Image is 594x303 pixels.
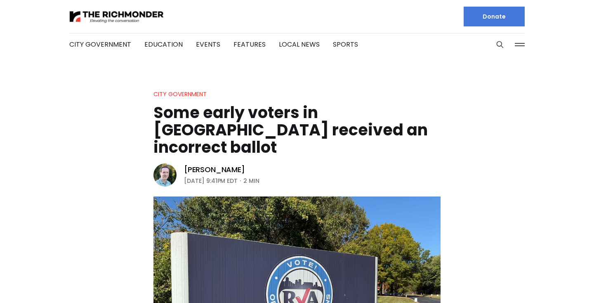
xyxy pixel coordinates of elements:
a: Events [196,40,220,49]
h1: Some early voters in [GEOGRAPHIC_DATA] received an incorrect ballot [153,104,441,156]
a: City Government [69,40,131,49]
time: [DATE] 9:41PM EDT [184,176,238,186]
a: City Government [153,90,207,98]
a: Education [144,40,183,49]
a: Donate [464,7,525,26]
a: Local News [279,40,320,49]
iframe: portal-trigger [524,263,594,303]
a: Sports [333,40,358,49]
a: [PERSON_NAME] [184,165,245,175]
button: Search this site [494,38,506,51]
img: Michael Phillips [153,163,177,187]
span: 2 min [243,176,259,186]
img: The Richmonder [69,9,164,24]
a: Features [233,40,266,49]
